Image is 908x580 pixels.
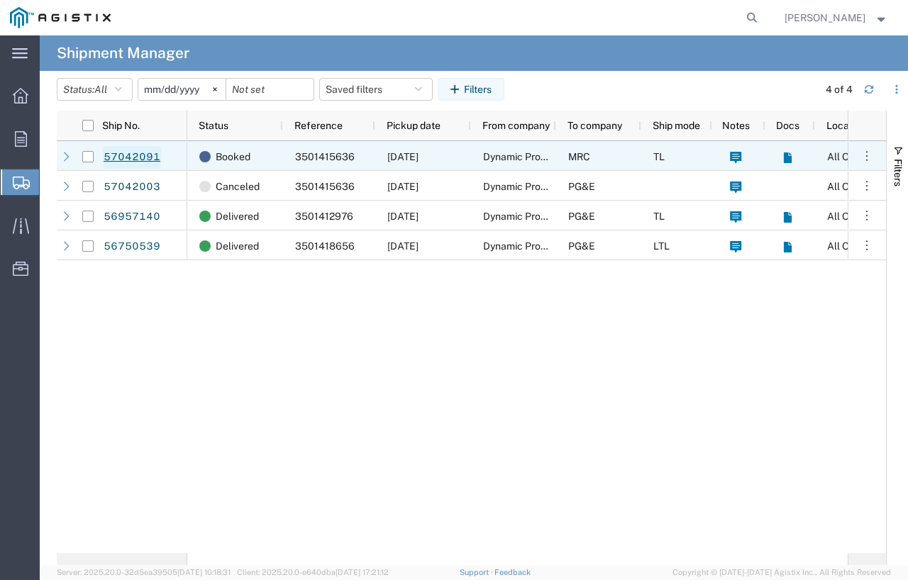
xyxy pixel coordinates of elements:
span: TL [653,211,665,222]
span: 3501412976 [295,211,353,222]
span: Ship mode [653,120,700,131]
div: 4 of 4 [826,82,853,97]
input: Not set [226,79,314,100]
span: Booked [216,142,250,172]
span: Notes [722,120,750,131]
a: 57042091 [103,146,161,169]
span: LTL [653,240,670,252]
span: 10/07/2025 [387,151,419,162]
span: Dynamic Products, Inc. [483,211,587,222]
span: Client: 2025.20.0-e640dba [237,568,389,576]
span: Server: 2025.20.0-32d5ea39505 [57,568,231,576]
span: TL [653,151,665,162]
span: PG&E [568,181,595,192]
span: Location [826,120,866,131]
span: 3501415636 [295,151,355,162]
span: Canceled [216,172,260,201]
h4: Shipment Manager [57,35,189,71]
span: Christy Escalante [785,10,865,26]
span: From company [482,120,550,131]
span: Dynamic Products, Inc. [483,151,587,162]
span: All Others [827,181,873,192]
a: 56957140 [103,206,161,228]
span: All Others [827,240,873,252]
span: Dynamic Products, Inc. [483,181,587,192]
span: All Others [827,151,873,162]
span: [DATE] 10:18:31 [177,568,231,576]
button: Filters [438,78,504,101]
a: Feedback [494,568,531,576]
span: Delivered [216,201,259,231]
span: 09/08/2025 [387,240,419,252]
span: All Others [827,211,873,222]
span: All [94,84,107,95]
img: logo [10,7,111,28]
span: Status [199,120,228,131]
button: Saved filters [319,78,433,101]
span: Delivered [216,231,259,261]
span: MRC [568,151,590,162]
span: [DATE] 17:21:12 [336,568,389,576]
span: PG&E [568,211,595,222]
span: Reference [294,120,343,131]
span: 09/29/2025 [387,211,419,222]
a: 56750539 [103,235,161,258]
a: 57042003 [103,176,161,199]
button: [PERSON_NAME] [784,9,889,26]
span: Pickup date [387,120,441,131]
span: 3501415636 [295,181,355,192]
input: Not set [138,79,226,100]
span: Docs [776,120,799,131]
span: Ship No. [102,120,140,131]
span: Copyright © [DATE]-[DATE] Agistix Inc., All Rights Reserved [672,567,891,579]
span: 10/07/2025 [387,181,419,192]
span: 3501418656 [295,240,355,252]
a: Support [460,568,495,576]
button: Status:All [57,78,133,101]
span: Filters [892,159,904,186]
span: To company [567,120,622,131]
span: Dynamic Products, Inc. [483,240,587,252]
span: PG&E [568,240,595,252]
